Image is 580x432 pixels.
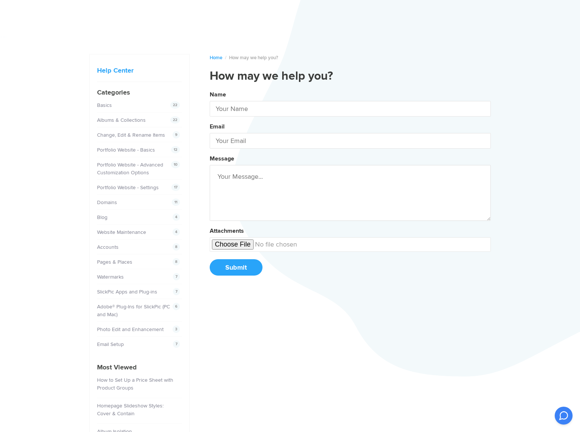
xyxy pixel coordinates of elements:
[210,55,222,61] a: Home
[210,227,244,235] label: Attachments
[210,259,262,276] button: Submit
[171,161,180,168] span: 10
[210,101,491,117] input: Your Name
[97,362,182,372] h4: Most Viewed
[170,116,180,124] span: 22
[173,131,180,139] span: 9
[97,326,164,333] a: Photo Edit and Enhancement
[173,213,180,221] span: 4
[97,274,124,280] a: Watermarks
[97,244,119,250] a: Accounts
[229,55,278,61] span: How may we help you?
[97,147,155,153] a: Portfolio Website - Basics
[97,102,112,108] a: Basics
[172,198,180,206] span: 11
[171,184,180,191] span: 17
[210,237,491,252] input: undefined
[97,199,117,206] a: Domains
[210,91,226,98] label: Name
[97,117,146,123] a: Albums & Collections
[171,146,180,153] span: 12
[97,377,173,391] a: How to Set Up a Price Sheet with Product Groups
[97,289,157,295] a: SlickPic Apps and Plug-ins
[173,273,180,280] span: 7
[173,243,180,251] span: 8
[97,214,107,220] a: Blog
[173,325,180,333] span: 3
[97,403,164,417] a: Homepage Slideshow Styles: Cover & Contain
[210,69,491,84] h1: How may we help you?
[173,340,180,348] span: 7
[97,304,170,318] a: Adobe® Plug-Ins for SlickPic (PC and Mac)
[210,123,225,130] label: Email
[97,88,182,98] h4: Categories
[97,229,146,235] a: Website Maintenance
[173,228,180,236] span: 4
[173,288,180,295] span: 7
[210,133,491,149] input: Your Email
[97,259,132,265] a: Pages & Places
[97,132,165,138] a: Change, Edit & Rename Items
[97,66,133,74] a: Help Center
[97,162,163,176] a: Portfolio Website - Advanced Customization Options
[210,88,491,283] button: NameEmailMessageAttachmentsSubmit
[97,341,124,347] a: Email Setup
[210,155,234,162] label: Message
[170,101,180,109] span: 22
[173,303,180,310] span: 6
[173,258,180,266] span: 8
[225,55,226,61] span: /
[97,184,159,191] a: Portfolio Website - Settings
